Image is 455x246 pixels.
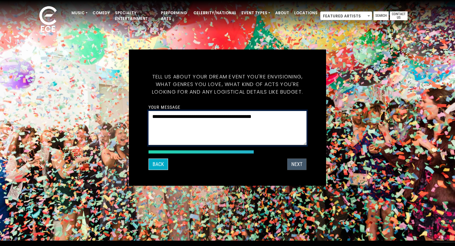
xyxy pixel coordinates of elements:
[158,8,191,24] a: Performing Arts
[149,65,306,103] h5: Tell us about your dream event you're envisioning, what genres you love, what kind of acts you're...
[292,8,320,18] a: Locations
[320,11,372,20] span: Featured Artists
[112,8,158,24] a: Specialty Entertainment
[320,12,372,21] span: Featured Artists
[273,8,292,18] a: About
[390,11,408,20] a: Contact Us
[149,159,168,170] button: Back
[149,104,180,110] label: Your message
[287,159,306,170] button: Next
[373,11,389,20] a: Search
[90,8,112,18] a: Comedy
[69,8,90,18] a: Music
[191,8,239,18] a: Celebrity/National
[239,8,273,18] a: Event Types
[32,4,64,35] img: ece_new_logo_whitev2-1.png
